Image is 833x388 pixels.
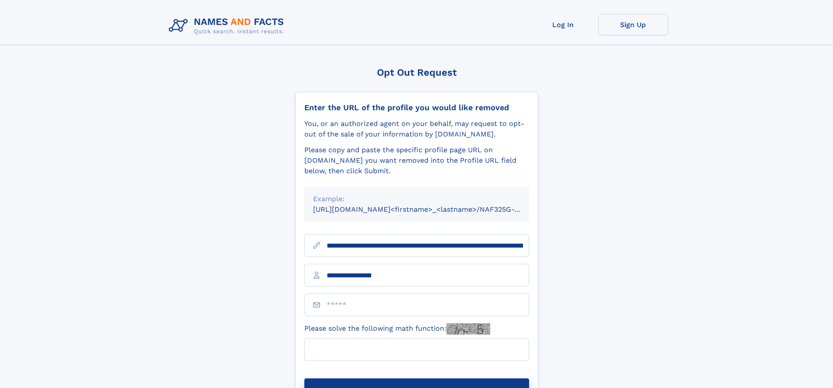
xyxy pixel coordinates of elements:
div: Opt Out Request [295,67,538,78]
img: Logo Names and Facts [165,14,291,38]
a: Log In [528,14,598,35]
div: Please copy and paste the specific profile page URL on [DOMAIN_NAME] you want removed into the Pr... [304,145,529,176]
a: Sign Up [598,14,668,35]
div: You, or an authorized agent on your behalf, may request to opt-out of the sale of your informatio... [304,119,529,140]
div: Example: [313,194,520,204]
div: Enter the URL of the profile you would like removed [304,103,529,112]
label: Please solve the following math function: [304,323,490,335]
small: [URL][DOMAIN_NAME]<firstname>_<lastname>/NAF325G-xxxxxxxx [313,205,546,213]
